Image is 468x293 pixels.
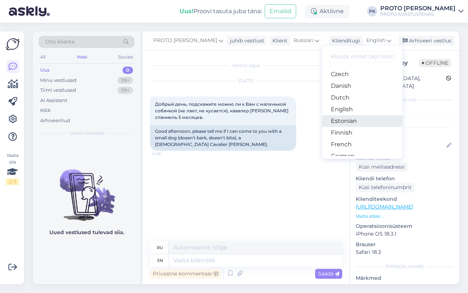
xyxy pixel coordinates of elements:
[6,152,19,185] div: Vaata siia
[75,52,88,62] div: Web
[356,263,453,270] div: [PERSON_NAME]
[150,78,342,84] div: [DATE]
[322,127,403,139] a: Finnish
[180,8,193,15] b: Uus!
[40,77,76,84] div: Minu vestlused
[152,151,180,157] span: 14:19
[322,104,403,115] a: English
[157,254,163,267] div: en
[6,179,19,185] div: 2 / 3
[366,37,385,45] span: English
[122,67,133,74] div: 0
[419,59,451,67] span: Offline
[322,80,403,92] a: Danish
[305,5,350,18] div: Aktiivne
[356,230,453,238] p: iPhone OS 18.3.1
[356,108,453,115] p: Kliendi tag'id
[39,52,47,62] div: All
[356,162,408,172] div: Küsi meiliaadressi
[70,130,104,136] span: Uued vestlused
[356,213,453,219] p: Vaata edasi ...
[117,52,135,62] div: Socials
[380,11,456,17] div: PROTO AVASTUSTEHAS
[180,7,262,16] div: Proovi tasuta juba täna:
[150,62,342,69] div: Vestlus algas
[356,117,453,128] input: Lisa tag
[40,97,67,104] div: AI Assistent
[49,229,124,236] p: Uued vestlused tulevad siia.
[356,248,453,256] p: Safari 18.3
[322,68,403,80] a: Czech
[150,269,221,279] div: Privaatne kommentaar
[269,37,287,45] div: Klient
[356,154,453,162] p: Kliendi email
[380,5,456,11] div: PROTO [PERSON_NAME]
[157,241,163,254] div: ru
[33,156,140,222] img: No chats
[322,150,403,162] a: German
[367,6,377,16] div: PK
[356,241,453,248] p: Brauser
[40,87,76,94] div: Tiimi vestlused
[117,87,133,94] div: 99+
[153,37,217,45] span: PROTO [PERSON_NAME]
[40,107,51,114] div: Kõik
[117,77,133,84] div: 99+
[356,222,453,230] p: Operatsioonisüsteem
[150,125,296,151] div: Good afternoon, please tell me if I can come to you with a small dog (doesn't bark, doesn't bite)...
[356,183,415,192] div: Küsi telefoninumbrit
[380,5,464,17] a: PROTO [PERSON_NAME]PROTO AVASTUSTEHAS
[322,115,403,127] a: Estonian
[356,274,453,282] p: Märkmed
[356,195,453,203] p: Klienditeekond
[356,131,453,138] p: Kliendi nimi
[318,270,339,277] span: Saada
[329,37,360,45] div: Klienditugi
[155,101,290,120] span: Добрый день, подскажите можно ли к Вам с маленькой собачкой (не лает, не кусается), кавалер [PERS...
[294,37,313,45] span: Russian
[40,67,50,74] div: Uus
[322,92,403,104] a: Dutch
[328,51,397,62] input: Kirjuta, millist tag'i otsid
[322,139,403,150] a: French
[227,37,264,45] div: juhib vestlust
[356,203,413,210] a: [URL][DOMAIN_NAME]
[265,4,296,18] button: Emailid
[398,36,454,46] div: Arhiveeri vestlus
[356,97,453,103] div: Kliendi info
[6,37,20,51] img: Askly Logo
[40,117,70,124] div: Arhiveeritud
[45,38,75,46] span: Otsi kliente
[356,175,453,183] p: Kliendi telefon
